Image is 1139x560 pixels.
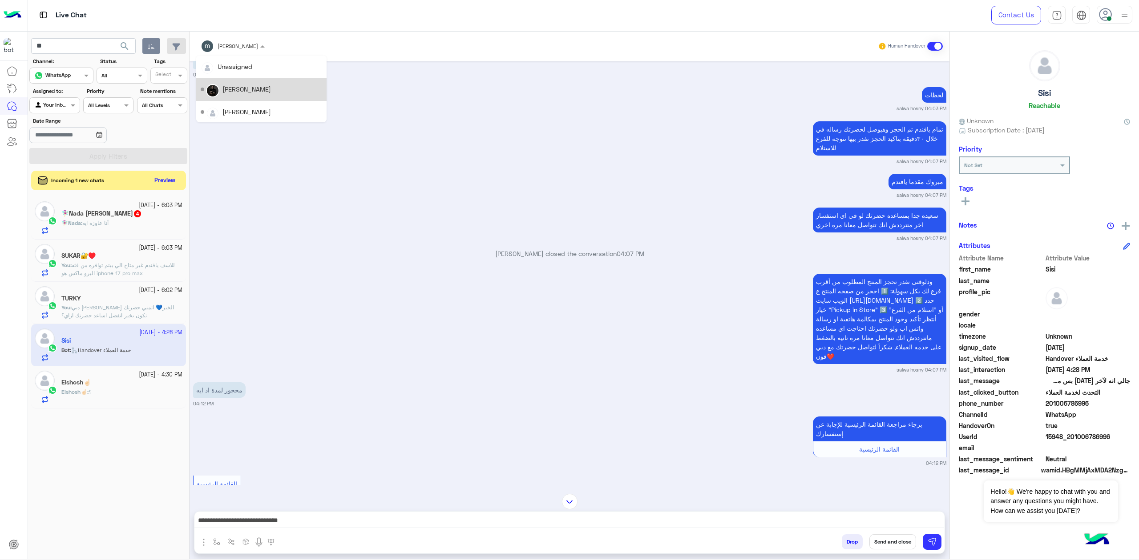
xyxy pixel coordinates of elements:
img: defaultAdmin.png [35,286,55,306]
img: tab [38,9,49,20]
p: [PERSON_NAME] closed the conversation [193,249,946,258]
b: : [61,388,89,395]
img: defaultAdmin.png [35,244,55,264]
img: send message [928,537,937,546]
h6: Attributes [959,241,990,249]
label: Note mentions [140,87,186,95]
p: 13/10/2025, 4:07 PM [813,121,946,156]
span: 4 [134,210,141,217]
button: Trigger scenario [224,534,239,549]
span: 2025-10-13T13:28:14.267Z [1046,365,1131,374]
span: Unknown [959,116,994,125]
img: WhatsApp [48,259,57,268]
button: Drop [842,534,863,549]
span: gender [959,309,1044,319]
label: Assigned to: [33,87,79,95]
span: first_name [959,264,1044,274]
small: salwa hosny 04:07 PM [897,235,946,242]
span: 0 [1046,454,1131,464]
b: : [61,262,72,268]
span: null [1046,320,1131,330]
img: defaultAdmin.png [202,62,213,74]
span: 2 [1046,410,1131,419]
h5: 🧚🏻‍♀️Nada Mohamed [61,210,142,217]
img: defaultAdmin.png [207,108,218,119]
button: select flow [210,534,224,549]
span: locale [959,320,1044,330]
button: Preview [151,174,179,187]
span: last_interaction [959,365,1044,374]
span: دبي فون مهند احمد مساء الخير💙 اتمني حضرتك تكون بخير اتفضل اساعد حضرتك ازاي؟ [61,304,174,319]
button: create order [239,534,254,549]
span: Subscription Date : [DATE] [968,125,1045,135]
img: send voice note [254,537,264,548]
span: timezone [959,332,1044,341]
span: last_visited_flow [959,354,1044,363]
div: Unassigned [218,62,252,71]
small: salwa hosny 04:03 PM [897,105,946,112]
span: HandoverOn [959,421,1044,430]
span: جالي انه لآخر اليوم بس مش ٢٤ ساعة [1046,376,1131,385]
span: 15948_201006786996 [1046,432,1131,441]
img: send attachment [198,537,209,548]
span: Elshosh☝🏻 [61,388,87,395]
b: : [61,220,82,226]
small: salwa hosny 04:07 PM [897,158,946,165]
span: ؟ [89,388,91,395]
small: [DATE] - 6:02 PM [139,286,182,295]
span: 🧚🏻‍♀️Nada [61,220,81,226]
img: tab [1076,10,1086,20]
div: Select [154,70,171,80]
span: signup_date [959,343,1044,352]
span: ChannelId [959,410,1044,419]
span: للاسف يافندم غير متاح الي بيتم توافره من فئه البرو ماكس هو iphone 17 pro max [61,262,175,276]
label: Priority [87,87,133,95]
span: Unknown [1046,332,1131,341]
ng-dropdown-panel: Options list [196,56,327,122]
small: salwa hosny 04:07 PM [897,192,946,199]
img: WhatsApp [48,301,57,310]
img: add [1122,222,1130,230]
a: tab [1048,6,1066,24]
img: tab [1052,10,1062,20]
small: Human Handover [888,43,925,50]
img: create order [242,538,250,545]
span: [PERSON_NAME] [218,43,258,49]
span: القائمة الرئيسية [859,445,900,453]
img: Trigger scenario [228,538,235,545]
img: picture [207,85,218,96]
span: phone_number [959,399,1044,408]
span: search [119,41,130,52]
img: make a call [267,539,275,546]
small: 04:02 PM [193,71,214,78]
small: 04:12 PM [926,460,946,467]
img: WhatsApp [48,216,57,225]
p: 13/10/2025, 4:07 PM [813,208,946,232]
img: 1403182699927242 [4,38,20,54]
small: [DATE] - 6:03 PM [139,244,182,252]
small: [DATE] - 6:03 PM [139,201,182,210]
img: select flow [213,538,220,545]
span: القائمة الرئيسية [197,480,237,488]
img: defaultAdmin.png [35,371,55,391]
span: ودلوقتى تقدر تحجز المنتج المطلوب من أقرب فرع لك بكل سهولة: 1️⃣ احجز من صفحه المنتج ع الويب سايت [... [816,278,943,360]
span: last_name [959,276,1044,285]
span: true [1046,421,1131,430]
b: Not Set [964,162,982,168]
label: Status [100,57,146,65]
span: email [959,443,1044,452]
span: last_message [959,376,1044,385]
span: Attribute Name [959,253,1044,263]
span: UserId [959,432,1044,441]
span: last_message_id [959,465,1039,475]
a: Contact Us [991,6,1041,24]
label: Date Range [33,117,133,125]
h6: Tags [959,184,1130,192]
b: : [61,304,72,311]
button: Apply Filters [29,148,187,164]
small: 04:12 PM [193,400,214,407]
label: Channel: [33,57,93,65]
button: Send and close [869,534,916,549]
span: Hello!👋 We're happy to chat with you and answer any questions you might have. How can we assist y... [984,480,1118,522]
small: salwa hosny 04:07 PM [897,366,946,373]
